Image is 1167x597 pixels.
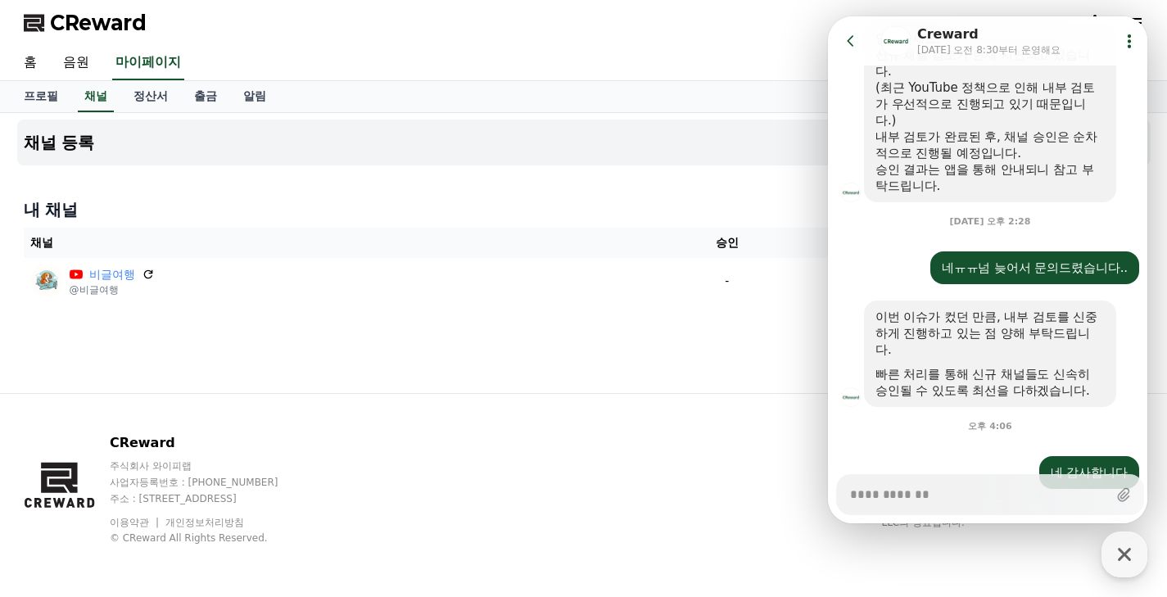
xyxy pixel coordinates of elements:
p: 주식회사 와이피랩 [110,459,310,473]
button: 채널 등록 [17,120,1151,165]
th: 승인 [645,228,808,258]
a: 마이페이지 [112,46,184,80]
a: 정산서 [120,81,181,112]
a: 채널 [78,81,114,112]
a: 개인정보처리방침 [165,517,244,528]
a: 비글여행 [89,266,135,283]
a: CReward [24,10,147,36]
p: © CReward All Rights Reserved. [110,531,310,545]
a: 알림 [230,81,279,112]
p: 사업자등록번호 : [PHONE_NUMBER] [110,476,310,489]
p: @비글여행 [70,283,155,296]
a: 음원 [50,46,102,80]
p: 주소 : [STREET_ADDRESS] [110,492,310,505]
th: 상태 [808,228,1143,258]
span: CReward [50,10,147,36]
a: 이용약관 [110,517,161,528]
img: 비글여행 [30,265,63,297]
p: - [652,273,802,290]
h4: 채널 등록 [24,133,95,152]
p: CReward [110,433,310,453]
h4: 내 채널 [24,198,1144,221]
iframe: Channel chat [828,16,1147,523]
a: 프로필 [11,81,71,112]
a: 출금 [181,81,230,112]
a: 홈 [11,46,50,80]
th: 채널 [24,228,646,258]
